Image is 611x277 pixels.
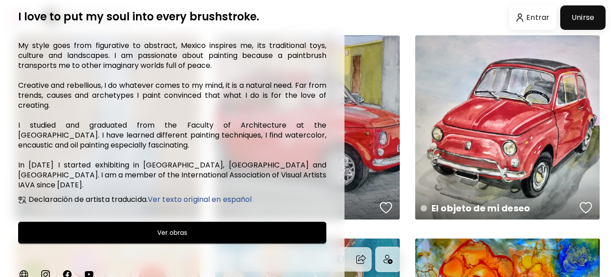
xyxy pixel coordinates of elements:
h6: I love to put my soul into every brushstroke. [18,10,326,23]
button: Ver obras [18,222,326,244]
h6: Ver obras [157,227,187,238]
span: Ver texto original en español [148,194,252,205]
h6: Declaración de artista traducida. [29,196,252,204]
h6: My style goes from figurative to abstract, Mexico inspires me, its traditional toys, culture and ... [18,41,326,190]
